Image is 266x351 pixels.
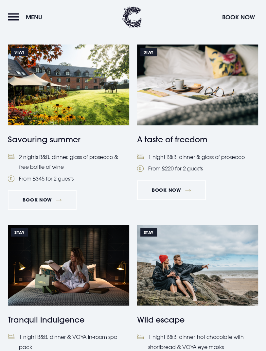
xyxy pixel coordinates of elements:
[8,10,45,24] button: Menu
[137,44,258,125] img: https://clandeboyelodge.s3-assets.com/offer-thumbnails/taste-of-freedom-special-offers-2025.png
[137,133,258,145] h4: A taste of freedom
[137,164,258,173] li: From £220 for 2 guests
[137,154,144,159] img: Bed
[11,48,28,56] span: STAY
[140,48,157,56] span: Stay
[8,334,14,339] img: Bed
[8,152,129,172] li: 2 nights B&B, dinner, glass of prosecco & free bottle of wine
[137,165,144,172] img: Pound Coin
[8,225,129,306] img: A woman opening a gift box of VOYA spa products
[8,174,129,184] li: From £345 for 2 guests
[26,13,42,21] span: Menu
[137,44,258,173] a: Stay https://clandeboyelodge.s3-assets.com/offer-thumbnails/taste-of-freedom-special-offers-2025....
[137,334,144,339] img: Bed
[219,10,258,24] button: Book Now
[137,225,258,306] img: https://clandeboyelodge.s3-assets.com/offer-thumbnails/wild-escape-special-offer.png
[137,152,258,162] li: 1 night B&B, dinner & glass of prosecco
[122,7,142,28] img: Clandeboye Lodge
[8,133,129,145] h4: Savouring summer
[8,190,77,210] a: Book Now
[137,314,258,325] h4: Wild escape
[8,44,129,125] img: https://clandeboyelodge.s3-assets.com/offer-thumbnails/Savouring-Summer.png
[11,228,28,237] span: Stay
[8,314,129,325] h4: Tranquil indulgence
[8,175,14,182] img: Pound Coin
[8,44,129,184] a: STAY https://clandeboyelodge.s3-assets.com/offer-thumbnails/Savouring-Summer.png Savouring summer...
[137,180,206,200] a: Book Now
[140,228,157,237] span: STAY
[8,154,14,159] img: Bed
